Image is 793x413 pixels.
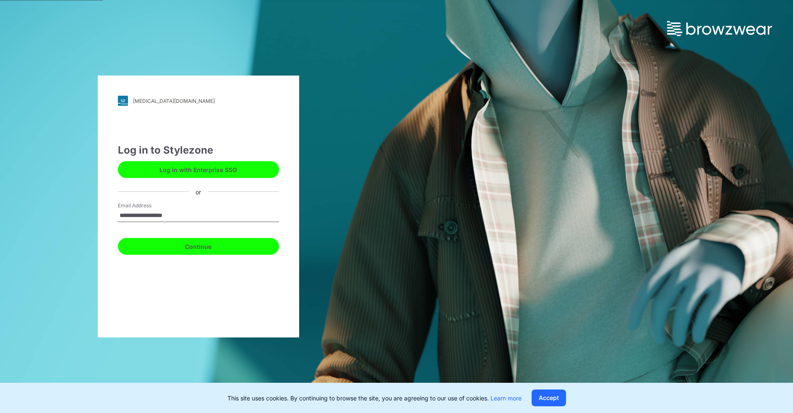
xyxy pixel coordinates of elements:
label: Email Address [118,202,177,209]
button: Accept [532,389,566,406]
div: [MEDICAL_DATA][DOMAIN_NAME] [133,98,215,104]
img: svg+xml;base64,PHN2ZyB3aWR0aD0iMjgiIGhlaWdodD0iMjgiIHZpZXdCb3g9IjAgMCAyOCAyOCIgZmlsbD0ibm9uZSIgeG... [118,96,128,106]
p: This site uses cookies. By continuing to browse the site, you are agreeing to our use of cookies. [227,394,522,403]
img: browzwear-logo.73288ffb.svg [667,21,772,36]
div: or [189,187,208,196]
a: Learn more [490,395,522,402]
button: Log in with Enterprise SSO [118,161,279,178]
a: [MEDICAL_DATA][DOMAIN_NAME] [118,96,279,106]
div: Log in to Stylezone [118,143,279,158]
button: Continue [118,238,279,255]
